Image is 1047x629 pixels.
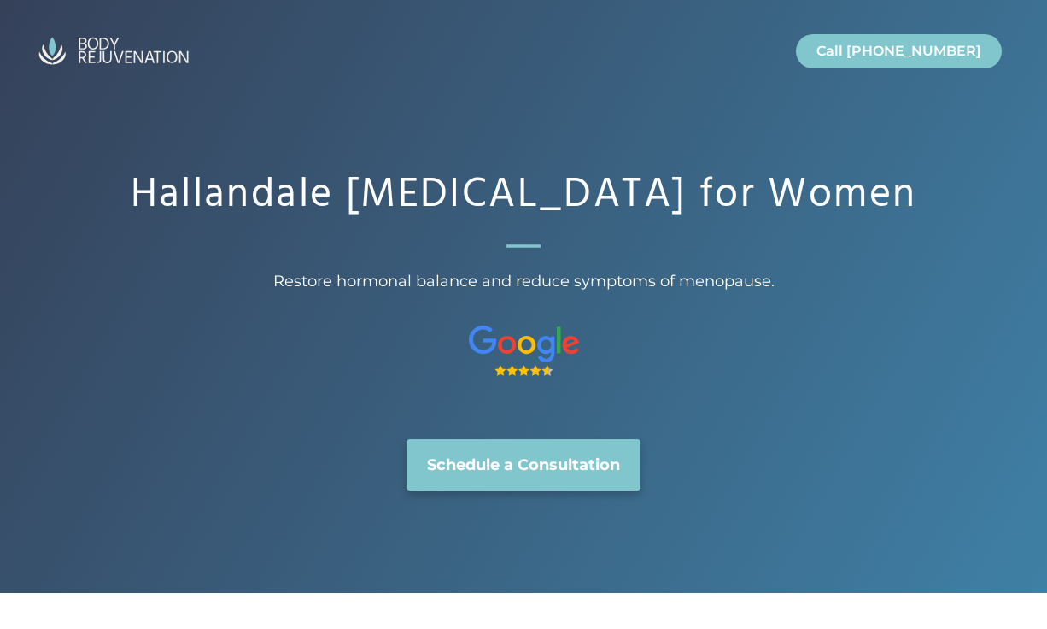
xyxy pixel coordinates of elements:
a: Call [PHONE_NUMBER] [796,34,1002,68]
h1: Hallandale [MEDICAL_DATA] for Women [45,171,1002,220]
span: Restore hormonal balance and reduce symptoms of menopause. [45,267,1002,295]
nav: Primary [779,26,1019,77]
a: Schedule a Consultation [407,439,640,491]
img: BodyRejuvenation [28,31,199,72]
